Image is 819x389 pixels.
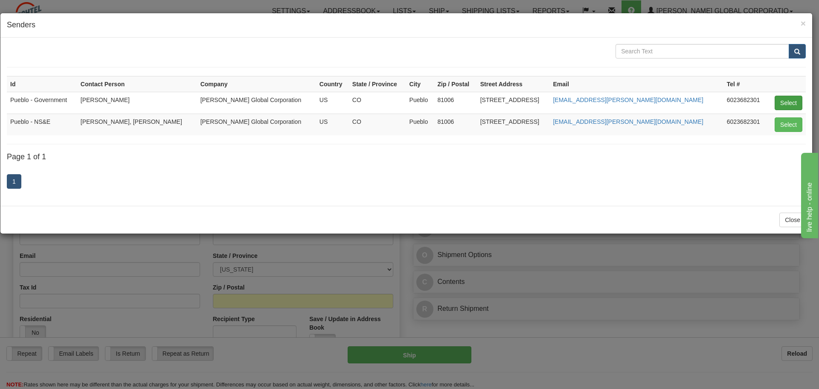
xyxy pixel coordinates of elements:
td: [STREET_ADDRESS] [477,114,550,135]
td: 81006 [434,92,476,114]
a: 1 [7,174,21,189]
th: Street Address [477,76,550,92]
th: Email [549,76,723,92]
th: City [406,76,434,92]
button: Close [779,213,806,227]
iframe: chat widget [799,151,818,238]
button: Select [775,96,802,110]
h4: Senders [7,20,806,31]
td: Pueblo [406,92,434,114]
button: Close [801,19,806,28]
th: State / Province [349,76,406,92]
td: Pueblo - NS&E [7,114,77,135]
td: [PERSON_NAME] [77,92,197,114]
th: Tel # [723,76,768,92]
h4: Page 1 of 1 [7,153,806,161]
a: [EMAIL_ADDRESS][PERSON_NAME][DOMAIN_NAME] [553,118,703,125]
span: × [801,18,806,28]
div: live help - online [6,5,79,15]
td: CO [349,92,406,114]
td: [PERSON_NAME] Global Corporation [197,114,316,135]
td: Pueblo [406,114,434,135]
td: CO [349,114,406,135]
button: Select [775,117,802,132]
th: Id [7,76,77,92]
td: 81006 [434,114,476,135]
th: Contact Person [77,76,197,92]
input: Search Text [616,44,789,58]
td: [STREET_ADDRESS] [477,92,550,114]
th: Company [197,76,316,92]
td: [PERSON_NAME], [PERSON_NAME] [77,114,197,135]
a: [EMAIL_ADDRESS][PERSON_NAME][DOMAIN_NAME] [553,97,703,103]
td: US [316,114,349,135]
td: 6023682301 [723,114,768,135]
th: Country [316,76,349,92]
td: Pueblo - Government [7,92,77,114]
th: Zip / Postal [434,76,476,92]
td: US [316,92,349,114]
td: 6023682301 [723,92,768,114]
td: [PERSON_NAME] Global Corporation [197,92,316,114]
